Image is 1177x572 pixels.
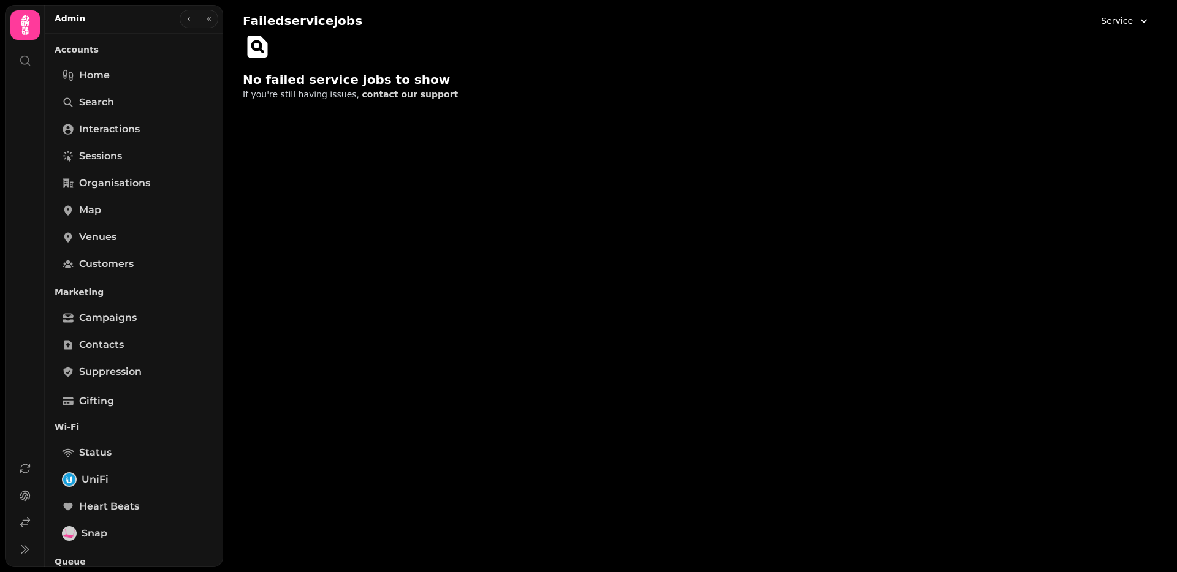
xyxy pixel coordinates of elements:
a: Contacts [55,333,213,357]
span: Venues [79,230,116,244]
a: Map [55,198,213,222]
a: Campaigns [55,306,213,330]
span: Customers [79,257,134,271]
button: contact our support [362,88,459,100]
span: Gifting [79,394,114,408]
p: Wi-Fi [55,416,213,438]
a: Gifting [55,389,213,413]
span: Sessions [79,149,122,164]
a: Home [55,63,213,88]
a: Heart beats [55,494,213,519]
p: If you're still having issues, [243,88,557,100]
span: Search [79,95,114,110]
h2: Failed service jobs [243,12,362,29]
span: Interactions [79,122,140,137]
h2: No failed service jobs to show [243,71,478,88]
span: Organisations [79,176,150,190]
span: UniFi [82,472,109,487]
img: Snap [63,527,75,540]
button: Service [1094,10,1157,32]
a: Suppression [55,359,213,384]
span: Contacts [79,337,124,352]
a: Interactions [55,117,213,141]
span: Home [79,68,110,83]
span: Snap [82,526,107,541]
a: UniFiUniFi [55,467,213,492]
span: Status [79,445,112,460]
h2: Admin [55,12,85,24]
a: Customers [55,252,213,276]
a: Status [55,440,213,465]
a: Search [55,90,213,115]
a: Sessions [55,144,213,168]
span: Campaigns [79,310,137,325]
img: UniFi [63,473,75,486]
a: SnapSnap [55,521,213,546]
span: Suppression [79,364,142,379]
span: Map [79,203,101,217]
a: Venues [55,225,213,249]
p: Marketing [55,281,213,303]
p: Accounts [55,39,213,61]
a: Organisations [55,171,213,195]
span: contact our support [362,90,459,99]
span: Service [1101,15,1133,27]
span: Heart beats [79,499,139,514]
